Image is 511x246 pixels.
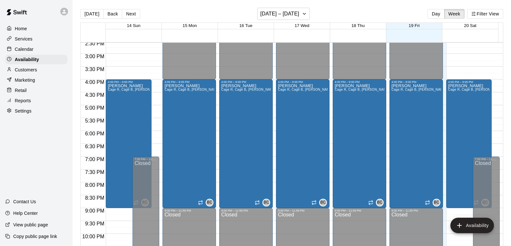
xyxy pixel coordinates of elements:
div: 4:00 PM – 9:00 PM [221,80,271,84]
div: Brandi Clark [206,199,213,206]
div: 9:00 PM – 11:59 PM [391,209,441,212]
span: BC [377,199,382,206]
p: Availability [15,56,39,63]
button: 18 Thu [351,23,365,28]
div: Brandi Clark [433,199,440,206]
button: Filter View [467,9,503,19]
p: Marketing [15,77,35,83]
p: Customers [15,67,37,73]
button: 17 Wed [295,23,310,28]
span: 7:00 PM [84,157,106,162]
div: 9:00 PM – 11:59 PM [335,209,384,212]
div: Retail [5,86,67,95]
a: Marketing [5,75,67,85]
span: 5:00 PM [84,105,106,111]
div: 4:00 PM – 9:00 PM [164,80,214,84]
span: BC [207,199,212,206]
button: 19 Fri [409,23,420,28]
button: 14 Sun [127,23,140,28]
span: Cage R, Cage B, [PERSON_NAME] I [278,88,335,91]
span: 8:30 PM [84,195,106,201]
div: 7:00 PM – 11:59 PM [134,158,157,161]
a: Services [5,34,67,44]
div: 7:00 PM – 11:59 PM [475,158,498,161]
span: 4:00 PM [84,79,106,85]
span: Cage R, Cage B, [PERSON_NAME] I [221,88,278,91]
span: 6:00 PM [84,131,106,136]
p: Retail [15,87,27,94]
span: Cage R, Cage B, [PERSON_NAME] I [391,88,448,91]
div: 4:00 PM – 9:00 PM: Available [446,79,492,208]
div: 4:00 PM – 9:00 PM [335,80,384,84]
a: Calendar [5,44,67,54]
a: Reports [5,96,67,105]
span: 9:00 PM [84,208,106,214]
div: 4:00 PM – 9:00 PM [278,80,328,84]
span: 9:30 PM [84,221,106,226]
span: BC [434,199,439,206]
p: Settings [15,108,32,114]
a: Availability [5,55,67,64]
p: Help Center [13,210,38,216]
span: 7:30 PM [84,169,106,175]
span: 10:00 PM [81,234,106,239]
p: Home [15,25,27,32]
div: 9:00 PM – 11:59 PM [221,209,271,212]
button: Day [427,9,444,19]
a: Settings [5,106,67,116]
button: add [450,218,494,233]
button: Week [444,9,465,19]
span: Recurring availability [311,200,317,205]
p: Calendar [15,46,34,52]
p: Reports [15,97,31,104]
div: 4:00 PM – 9:00 PM: Available [389,79,443,208]
a: Home [5,24,67,33]
div: 9:00 PM – 11:59 PM [164,209,214,212]
button: 15 Mon [182,23,197,28]
div: 4:00 PM – 9:00 PM [448,80,490,84]
span: Cage R, Cage B, [PERSON_NAME] I [335,88,392,91]
div: 4:00 PM – 9:00 PM: Available [333,79,386,208]
div: 4:00 PM – 9:00 PM: Available [276,79,329,208]
span: 8:00 PM [84,182,106,188]
span: 5:30 PM [84,118,106,123]
div: Customers [5,65,67,75]
span: Recurring availability [368,200,373,205]
div: 4:00 PM – 9:00 PM: Available [219,79,273,208]
button: 16 Tue [239,23,252,28]
span: 3:30 PM [84,67,106,72]
div: Brandi Clark [262,199,270,206]
span: Cage R, Cage B, [PERSON_NAME] I [164,88,221,91]
div: Brandi Clark [376,199,384,206]
div: 4:00 PM – 9:00 PM: Available [162,79,216,208]
button: Next [122,9,140,19]
div: 9:00 PM – 11:59 PM [278,209,328,212]
div: 4:00 PM – 9:00 PM [108,80,149,84]
p: Copy public page link [13,233,57,240]
div: 4:00 PM – 9:00 PM [391,80,441,84]
span: Cage R, Cage B, [PERSON_NAME] I [108,88,165,91]
button: Back [103,9,122,19]
button: 20 Sat [464,23,477,28]
button: [DATE] [80,9,103,19]
span: 6:30 PM [84,144,106,149]
h6: [DATE] – [DATE] [260,9,299,18]
button: [DATE] – [DATE] [257,8,310,20]
span: Recurring availability [198,200,203,205]
div: Brandi Clark [319,199,327,206]
p: Services [15,36,33,42]
span: Cage R, Cage B, [PERSON_NAME] I [448,88,505,91]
